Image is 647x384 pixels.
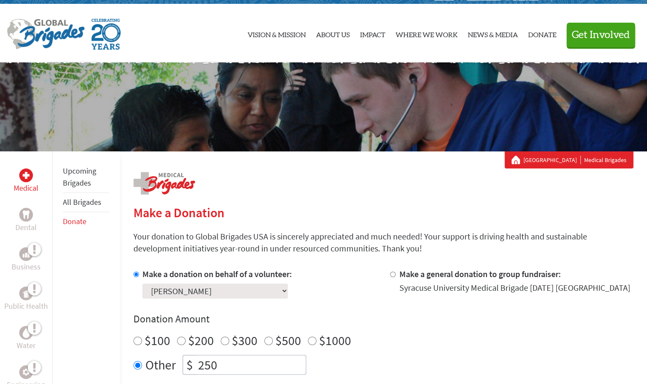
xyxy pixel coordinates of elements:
[145,355,176,375] label: Other
[92,19,121,50] img: Global Brigades Celebrating 20 Years
[468,11,518,56] a: News & Media
[19,247,33,261] div: Business
[17,340,35,352] p: Water
[7,19,85,50] img: Global Brigades Logo
[23,210,30,219] img: Dental
[183,355,196,374] div: $
[19,208,33,222] div: Dental
[133,172,195,195] img: logo-medical.png
[23,172,30,179] img: Medical
[63,193,109,212] li: All Brigades
[399,269,561,279] label: Make a general donation to group fundraiser:
[63,166,96,188] a: Upcoming Brigades
[23,289,30,298] img: Public Health
[572,30,630,40] span: Get Involved
[396,11,458,56] a: Where We Work
[12,247,41,273] a: BusinessBusiness
[19,168,33,182] div: Medical
[63,197,101,207] a: All Brigades
[133,205,633,220] h2: Make a Donation
[63,216,86,226] a: Donate
[145,332,170,349] label: $100
[528,11,556,56] a: Donate
[142,269,292,279] label: Make a donation on behalf of a volunteer:
[12,261,41,273] p: Business
[188,332,214,349] label: $200
[15,208,37,233] a: DentalDental
[133,230,633,254] p: Your donation to Global Brigades USA is sincerely appreciated and much needed! Your support is dr...
[567,23,635,47] button: Get Involved
[511,156,626,164] div: Medical Brigades
[23,369,30,375] img: Engineering
[23,328,30,337] img: Water
[248,11,306,56] a: Vision & Mission
[196,355,306,374] input: Enter Amount
[275,332,301,349] label: $500
[316,11,350,56] a: About Us
[63,162,109,193] li: Upcoming Brigades
[17,326,35,352] a: WaterWater
[360,11,385,56] a: Impact
[14,168,38,194] a: MedicalMedical
[4,300,48,312] p: Public Health
[399,282,630,294] div: Syracuse University Medical Brigade [DATE] [GEOGRAPHIC_DATA]
[23,251,30,257] img: Business
[4,287,48,312] a: Public HealthPublic Health
[232,332,257,349] label: $300
[133,312,633,326] h4: Donation Amount
[19,326,33,340] div: Water
[19,287,33,300] div: Public Health
[63,212,109,231] li: Donate
[14,182,38,194] p: Medical
[15,222,37,233] p: Dental
[319,332,351,349] label: $1000
[523,156,581,164] a: [GEOGRAPHIC_DATA]
[19,365,33,379] div: Engineering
